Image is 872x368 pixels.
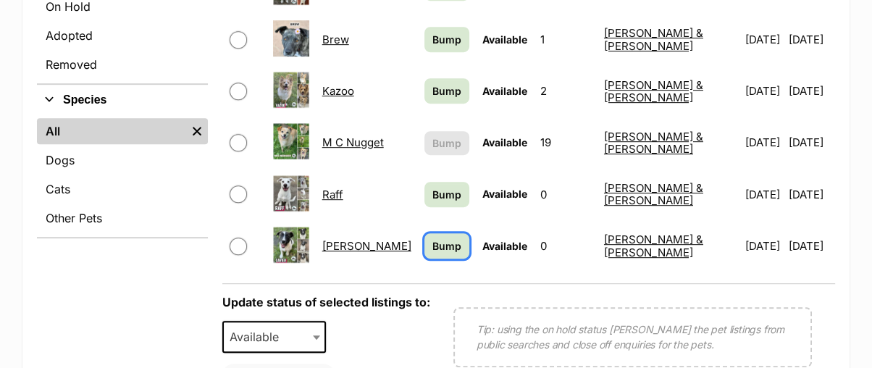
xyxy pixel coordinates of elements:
[37,147,208,173] a: Dogs
[322,188,343,201] a: Raff
[322,135,384,149] a: M C Nugget
[604,130,703,156] a: [PERSON_NAME] & [PERSON_NAME]
[424,27,469,52] a: Bump
[222,321,327,353] span: Available
[424,182,469,207] a: Bump
[432,135,461,151] span: Bump
[224,327,293,347] span: Available
[37,22,208,49] a: Adopted
[739,221,787,271] td: [DATE]
[482,33,527,46] span: Available
[604,78,703,104] a: [PERSON_NAME] & [PERSON_NAME]
[424,78,469,104] a: Bump
[322,239,411,253] a: [PERSON_NAME]
[604,181,703,207] a: [PERSON_NAME] & [PERSON_NAME]
[739,14,787,64] td: [DATE]
[604,233,703,259] a: [PERSON_NAME] & [PERSON_NAME]
[739,117,787,167] td: [DATE]
[432,187,461,202] span: Bump
[322,84,354,98] a: Kazoo
[534,221,597,271] td: 0
[739,66,787,116] td: [DATE]
[789,117,834,167] td: [DATE]
[424,233,469,259] a: Bump
[37,91,208,109] button: Species
[37,176,208,202] a: Cats
[482,240,527,252] span: Available
[789,221,834,271] td: [DATE]
[222,295,430,309] label: Update status of selected listings to:
[482,188,527,200] span: Available
[37,115,208,237] div: Species
[37,205,208,231] a: Other Pets
[534,117,597,167] td: 19
[477,322,789,352] p: Tip: using the on hold status [PERSON_NAME] the pet listings from public searches and close off e...
[604,26,703,52] a: [PERSON_NAME] & [PERSON_NAME]
[322,33,349,46] a: Brew
[432,32,461,47] span: Bump
[789,170,834,219] td: [DATE]
[789,66,834,116] td: [DATE]
[37,51,208,78] a: Removed
[186,118,208,144] a: Remove filter
[739,170,787,219] td: [DATE]
[432,238,461,254] span: Bump
[432,83,461,99] span: Bump
[37,118,186,144] a: All
[534,170,597,219] td: 0
[789,14,834,64] td: [DATE]
[482,85,527,97] span: Available
[534,66,597,116] td: 2
[534,14,597,64] td: 1
[482,136,527,149] span: Available
[424,131,469,155] button: Bump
